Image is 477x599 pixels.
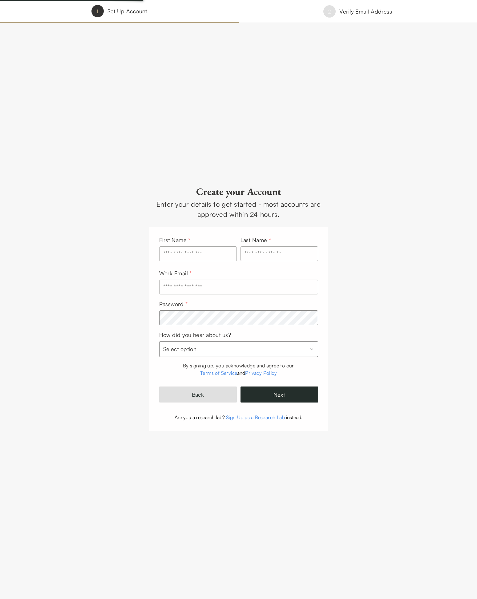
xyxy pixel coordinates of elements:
div: Verify Email Address [339,7,392,16]
span: and [237,370,245,376]
span: instead. [286,414,302,420]
a: Sign Up as a Research Lab [226,414,285,420]
a: Privacy Policy [245,370,277,376]
button: Next [241,387,318,403]
h6: 1 [96,7,99,15]
label: How did you hear about us? [159,331,231,338]
button: How did you hear about us? [159,341,318,357]
label: Work Email [159,270,192,277]
span: Are you a research lab? [175,414,225,420]
a: Terms of Service [200,370,237,376]
div: Set Up Account [107,7,147,16]
div: Enter your details to get started - most accounts are approved within 24 hours. [149,199,328,219]
label: Last Name [241,237,271,243]
label: Password [159,301,188,307]
div: By signing up, you acknowledge and agree to our [159,362,318,369]
h2: Create your Account [149,185,328,198]
h6: 2 [328,7,331,16]
a: Back [159,387,237,403]
label: First Name [159,237,191,243]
